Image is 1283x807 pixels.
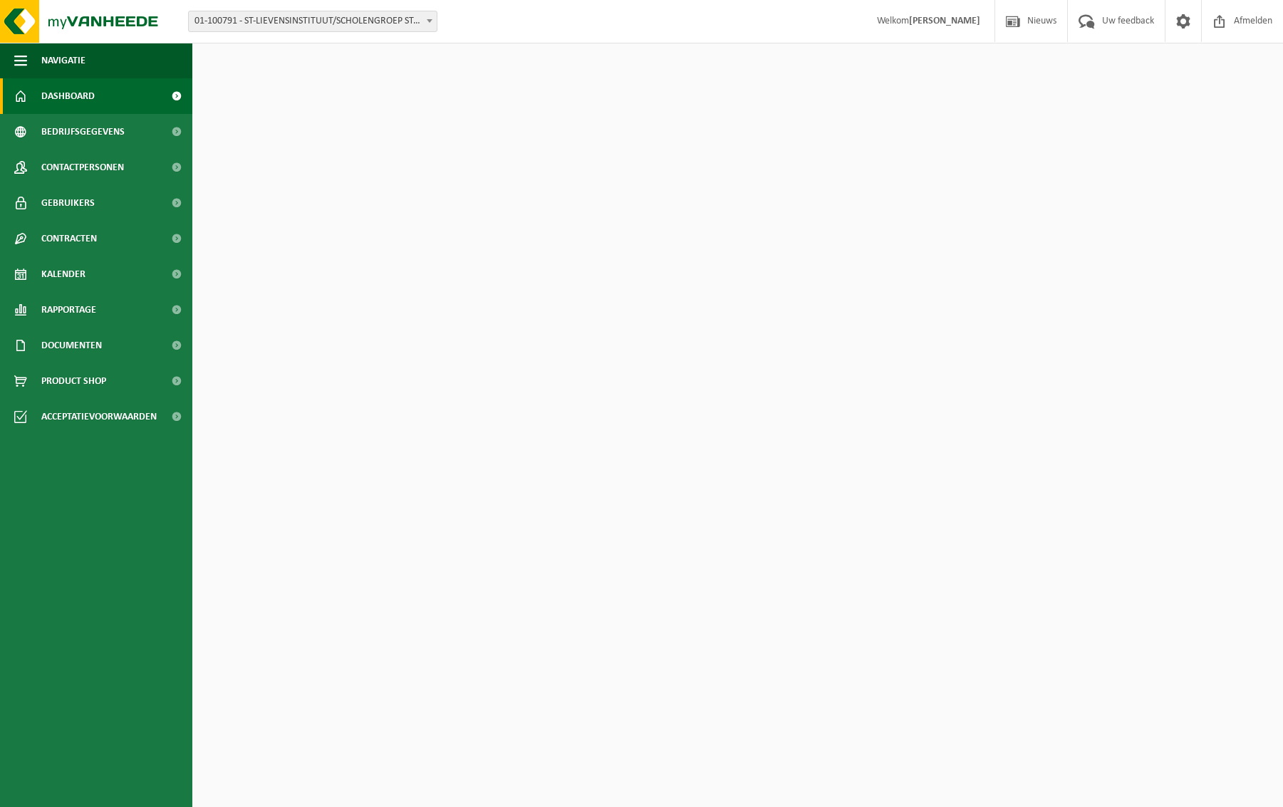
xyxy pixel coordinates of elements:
span: Dashboard [41,78,95,114]
strong: [PERSON_NAME] [909,16,980,26]
span: Product Shop [41,363,106,399]
span: Navigatie [41,43,85,78]
span: Contracten [41,221,97,256]
span: Rapportage [41,292,96,328]
span: Acceptatievoorwaarden [41,399,157,434]
span: Contactpersonen [41,150,124,185]
span: Documenten [41,328,102,363]
span: 01-100791 - ST-LIEVENSINSTITUUT/SCHOLENGROEP ST.FRANCISCUS - SINT-LIEVENS-HOUTEM [189,11,437,31]
span: 01-100791 - ST-LIEVENSINSTITUUT/SCHOLENGROEP ST.FRANCISCUS - SINT-LIEVENS-HOUTEM [188,11,437,32]
span: Gebruikers [41,185,95,221]
span: Kalender [41,256,85,292]
span: Bedrijfsgegevens [41,114,125,150]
